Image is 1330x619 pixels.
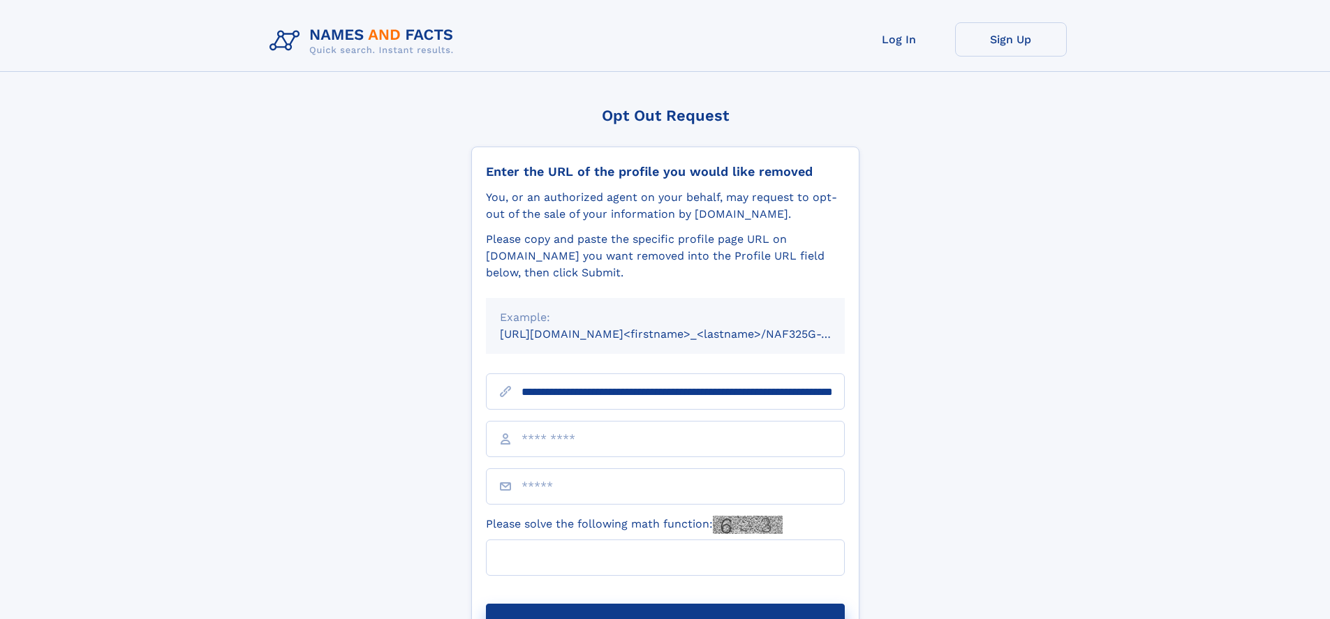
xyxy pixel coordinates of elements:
[486,164,845,179] div: Enter the URL of the profile you would like removed
[500,327,871,341] small: [URL][DOMAIN_NAME]<firstname>_<lastname>/NAF325G-xxxxxxxx
[486,231,845,281] div: Please copy and paste the specific profile page URL on [DOMAIN_NAME] you want removed into the Pr...
[955,22,1067,57] a: Sign Up
[486,189,845,223] div: You, or an authorized agent on your behalf, may request to opt-out of the sale of your informatio...
[471,107,859,124] div: Opt Out Request
[843,22,955,57] a: Log In
[486,516,783,534] label: Please solve the following math function:
[500,309,831,326] div: Example:
[264,22,465,60] img: Logo Names and Facts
